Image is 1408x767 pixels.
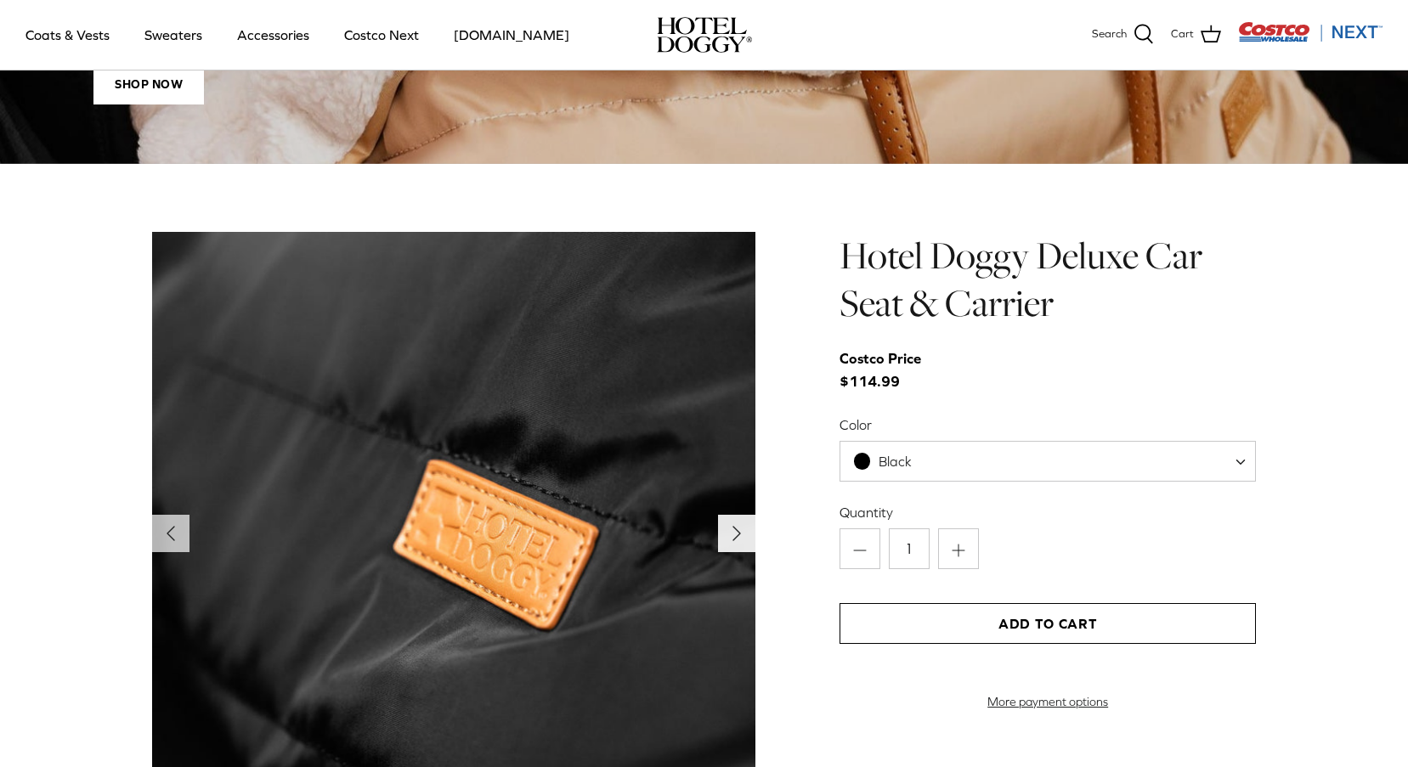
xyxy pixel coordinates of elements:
a: Sweaters [129,6,218,64]
a: More payment options [840,695,1256,709]
span: Shop Now [93,64,204,104]
span: Cart [1171,25,1194,43]
img: Costco Next [1238,21,1383,42]
img: hoteldoggycom [657,17,752,53]
a: [DOMAIN_NAME] [438,6,585,64]
a: Coats & Vests [10,6,125,64]
button: Next [718,515,755,552]
span: Black [840,441,1256,482]
h1: Hotel Doggy Deluxe Car Seat & Carrier [840,232,1256,328]
button: Add to Cart [840,603,1256,644]
div: Costco Price [840,347,921,370]
label: Color [840,415,1256,434]
button: Previous [152,515,189,552]
span: Black [840,453,946,471]
span: $114.99 [840,347,938,393]
a: Accessories [222,6,325,64]
a: Search [1092,24,1154,46]
label: Quantity [840,503,1256,522]
span: Black [879,454,912,469]
a: Costco Next [329,6,434,64]
a: Visit Costco Next [1238,32,1383,45]
a: Cart [1171,24,1221,46]
span: Search [1092,25,1127,43]
a: hoteldoggy.com hoteldoggycom [657,17,752,53]
input: Quantity [889,528,930,569]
